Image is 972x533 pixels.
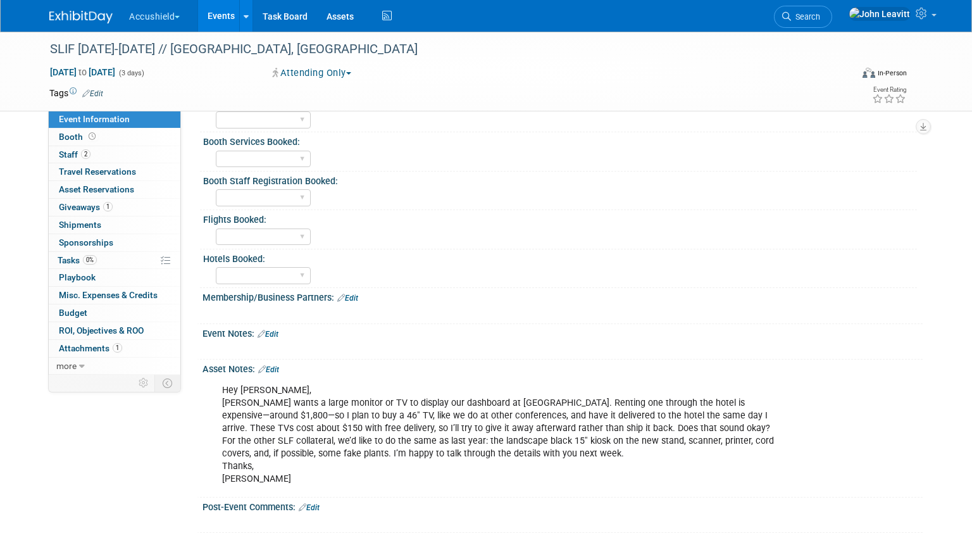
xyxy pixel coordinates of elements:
[59,272,96,282] span: Playbook
[202,324,923,341] div: Event Notes:
[59,202,113,212] span: Giveaways
[791,12,820,22] span: Search
[155,375,181,391] td: Toggle Event Tabs
[46,38,834,61] div: SLIF [DATE]-[DATE] // [GEOGRAPHIC_DATA], [GEOGRAPHIC_DATA]
[82,89,103,98] a: Edit
[83,255,97,265] span: 0%
[863,68,875,78] img: Format-Inperson.png
[49,269,180,286] a: Playbook
[49,234,180,251] a: Sponsorships
[49,146,180,163] a: Staff2
[59,325,144,335] span: ROI, Objectives & ROO
[203,132,917,148] div: Booth Services Booked:
[49,11,113,23] img: ExhibitDay
[49,340,180,357] a: Attachments1
[49,163,180,180] a: Travel Reservations
[118,69,144,77] span: (3 days)
[872,87,906,93] div: Event Rating
[299,503,320,512] a: Edit
[59,184,134,194] span: Asset Reservations
[86,132,98,141] span: Booth not reserved yet
[849,7,911,21] img: John Leavitt
[49,322,180,339] a: ROI, Objectives & ROO
[258,365,279,374] a: Edit
[774,6,832,28] a: Search
[49,358,180,375] a: more
[49,252,180,269] a: Tasks0%
[56,361,77,371] span: more
[59,237,113,248] span: Sponsorships
[59,308,87,318] span: Budget
[113,343,122,353] span: 1
[780,66,907,85] div: Event Format
[202,288,923,304] div: Membership/Business Partners:
[59,114,130,124] span: Event Information
[77,67,89,77] span: to
[59,290,158,300] span: Misc. Expenses & Credits
[59,343,122,353] span: Attachments
[49,181,180,198] a: Asset Reservations
[202,360,923,376] div: Asset Notes:
[202,498,923,514] div: Post-Event Comments:
[49,129,180,146] a: Booth
[133,375,155,391] td: Personalize Event Tab Strip
[49,87,103,99] td: Tags
[258,330,278,339] a: Edit
[49,216,180,234] a: Shipments
[877,68,907,78] div: In-Person
[203,249,917,265] div: Hotels Booked:
[49,199,180,216] a: Giveaways1
[103,202,113,211] span: 1
[81,149,90,159] span: 2
[213,378,783,492] div: Hey [PERSON_NAME], [PERSON_NAME] wants a large monitor or TV to display our dashboard at [GEOGRAP...
[59,166,136,177] span: Travel Reservations
[203,172,917,187] div: Booth Staff Registration Booked:
[203,210,917,226] div: Flights Booked:
[49,304,180,322] a: Budget
[268,66,356,80] button: Attending Only
[59,220,101,230] span: Shipments
[49,287,180,304] a: Misc. Expenses & Credits
[337,294,358,303] a: Edit
[59,149,90,160] span: Staff
[49,66,116,78] span: [DATE] [DATE]
[59,132,98,142] span: Booth
[49,111,180,128] a: Event Information
[58,255,97,265] span: Tasks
